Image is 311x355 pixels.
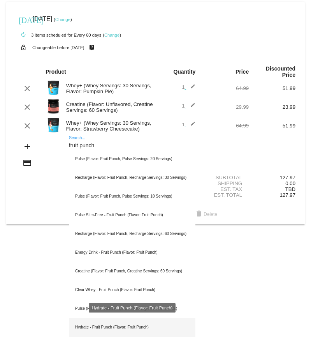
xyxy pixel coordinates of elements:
a: Change [104,33,119,37]
small: ( ) [54,17,72,22]
small: ( ) [103,33,121,37]
div: Creatine (Flavor: Unflavored, Creatine Servings: 60 Servings) [62,101,156,113]
mat-icon: lock_open [19,42,28,53]
img: Image-1-Carousel-Creatine-60S-1000x1000-Transp.png [46,99,61,114]
div: Hydrate - Fruit Punch (Flavor: Fruit Punch) [69,318,195,337]
div: 127.97 [249,175,295,180]
mat-icon: edit [186,84,195,93]
strong: Product [46,69,66,75]
div: 23.99 [249,104,295,110]
strong: Discounted Price [266,65,295,78]
mat-icon: delete [194,210,204,219]
div: Shipping [202,180,249,186]
div: Recharge (Flavor: Fruit Punch, Recharge Servings: 60 Servings) [69,224,195,243]
div: 29.99 [202,104,249,110]
div: Pulse (Flavor: Fruit Punch, Pulse Servings: 10 Servings) [69,187,195,206]
mat-icon: live_help [87,42,97,53]
div: 51.99 [249,123,295,129]
div: Whey+ (Whey Servings: 30 Servings, Flavor: Strawberry Cheesecake) [62,120,156,132]
strong: Price [235,69,249,75]
div: 51.99 [249,85,295,91]
mat-icon: autorenew [19,30,28,40]
span: 127.97 [280,192,295,198]
input: Search... [69,143,195,149]
a: Change [55,17,70,22]
img: Image-1-Whey-2lb-Strawberry-Cheesecake-1000x1000-Roman-Berezecky.png [46,117,61,133]
div: Est. Tax [202,186,249,192]
mat-icon: clear [23,121,32,131]
div: Subtotal [202,175,249,180]
small: 3 items scheduled for Every 60 days [16,33,101,37]
div: Pulse (Flavor: Fruit Punch, Pulse Servings: 20 Servings) [69,150,195,168]
div: Whey+ (Whey Servings: 30 Servings, Flavor: Pumpkin Pie) [62,83,156,94]
span: Delete [194,212,217,217]
span: 1 [182,84,195,90]
div: Clear Whey - Fruit Punch (Flavor: Fruit Punch) [69,281,195,299]
span: 0.00 [285,180,295,186]
div: Pulse (Flavor: Fruit Punch, Pulse Servings: 40 Stick Packs) [69,299,195,318]
span: TBD [285,186,295,192]
div: 64.99 [202,123,249,129]
mat-icon: edit [186,121,195,131]
div: Energy Drink - Fruit Punch (Flavor: Fruit Punch) [69,243,195,262]
mat-icon: clear [23,102,32,112]
span: 1 [182,103,195,109]
mat-icon: add [23,142,32,151]
div: Creatine (Flavor: Fruit Punch, Creatine Servings: 60 Servings) [69,262,195,281]
strong: Quantity [173,69,195,75]
button: Delete [188,207,223,221]
mat-icon: clear [23,84,32,93]
div: Recharge (Flavor: Fruit Punch, Recharge Servings: 30 Servings) [69,168,195,187]
img: Image-1-Carousel-Whey-2lb-Pumpkin-Pie-no-badge.png [46,80,61,95]
mat-icon: credit_card [23,158,32,168]
div: Pulse Stim-Free - Fruit Punch (Flavor: Fruit Punch) [69,206,195,224]
mat-icon: [DATE] [19,15,28,24]
small: Changeable before [DATE] [32,45,84,50]
mat-icon: edit [186,102,195,112]
div: 64.99 [202,85,249,91]
span: 1 [182,122,195,127]
div: Est. Total [202,192,249,198]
